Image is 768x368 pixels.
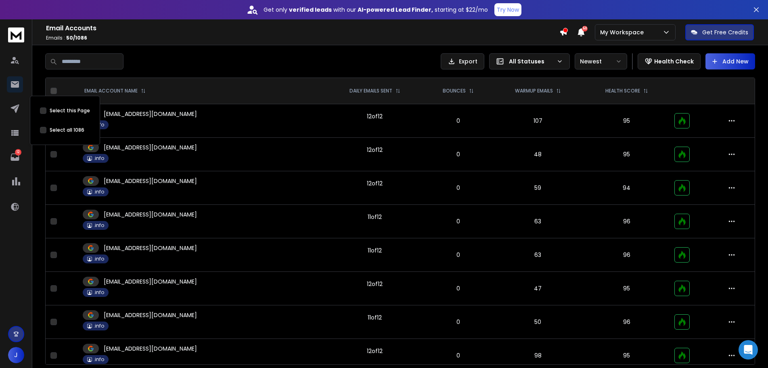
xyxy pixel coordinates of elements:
[46,23,559,33] h1: Email Accounts
[584,171,670,205] td: 94
[739,340,758,360] div: Open Intercom Messenger
[584,205,670,238] td: 96
[492,238,584,272] td: 63
[429,251,488,259] p: 0
[492,171,584,205] td: 59
[94,289,104,296] p: .info
[7,149,23,165] a: 12
[8,347,24,363] button: J
[605,88,640,94] p: HEALTH SCORE
[492,272,584,305] td: 47
[50,107,90,114] label: Select this Page
[94,189,104,195] p: .info
[104,345,197,353] p: [EMAIL_ADDRESS][DOMAIN_NAME]
[367,112,383,120] div: 12 of 12
[104,143,197,151] p: [EMAIL_ADDRESS][DOMAIN_NAME]
[702,28,748,36] p: Get Free Credits
[15,149,21,156] p: 12
[429,150,488,158] p: 0
[94,155,104,162] p: .info
[94,356,104,363] p: .info
[349,88,392,94] p: DAILY EMAILS SENT
[358,6,433,14] strong: AI-powered Lead Finder,
[584,138,670,171] td: 95
[654,57,694,65] p: Health Check
[368,213,382,221] div: 11 of 12
[429,217,488,225] p: 0
[515,88,553,94] p: WARMUP EMAILS
[429,117,488,125] p: 0
[638,53,701,69] button: Health Check
[104,177,197,185] p: [EMAIL_ADDRESS][DOMAIN_NAME]
[368,246,382,254] div: 11 of 12
[443,88,466,94] p: BOUNCES
[289,6,332,14] strong: verified leads
[584,104,670,138] td: 95
[492,205,584,238] td: 63
[600,28,647,36] p: My Workspace
[582,26,588,32] span: 50
[497,6,519,14] p: Try Now
[84,88,146,94] div: EMAIL ACCOUNT NAME
[575,53,627,69] button: Newest
[429,184,488,192] p: 0
[367,280,383,288] div: 12 of 12
[584,238,670,272] td: 96
[94,256,104,262] p: .info
[66,34,87,41] span: 50 / 1086
[46,35,559,41] p: Emails :
[429,284,488,292] p: 0
[492,104,584,138] td: 107
[104,244,197,252] p: [EMAIL_ADDRESS][DOMAIN_NAME]
[8,27,24,42] img: logo
[104,278,197,286] p: [EMAIL_ADDRESS][DOMAIN_NAME]
[367,146,383,154] div: 12 of 12
[104,311,197,319] p: [EMAIL_ADDRESS][DOMAIN_NAME]
[705,53,755,69] button: Add New
[94,323,104,329] p: .info
[429,351,488,360] p: 0
[685,24,754,40] button: Get Free Credits
[104,110,197,118] p: [EMAIL_ADDRESS][DOMAIN_NAME]
[492,138,584,171] td: 48
[584,272,670,305] td: 95
[367,347,383,355] div: 12 of 12
[367,179,383,187] div: 12 of 12
[50,127,84,133] label: Select all 1086
[104,210,197,219] p: [EMAIL_ADDRESS][DOMAIN_NAME]
[509,57,553,65] p: All Statuses
[584,305,670,339] td: 96
[264,6,488,14] p: Get only with our starting at $22/mo
[492,305,584,339] td: 50
[94,222,104,229] p: .info
[368,313,382,322] div: 11 of 12
[441,53,484,69] button: Export
[429,318,488,326] p: 0
[494,3,521,16] button: Try Now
